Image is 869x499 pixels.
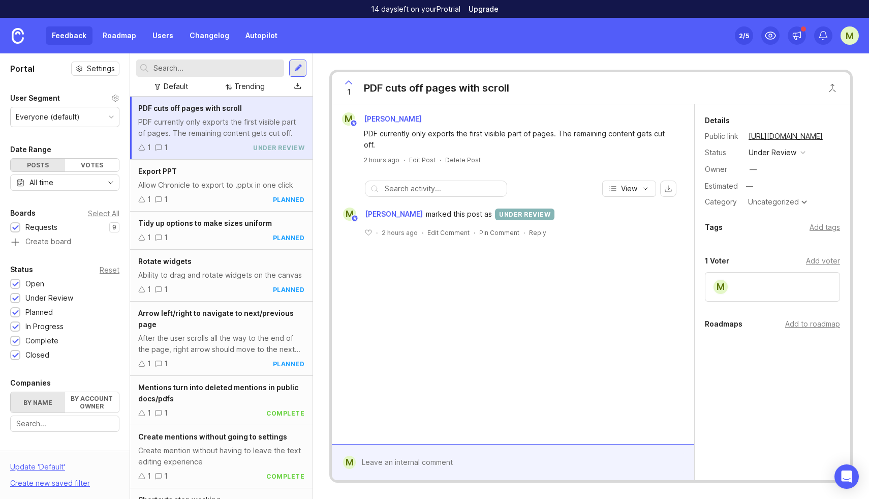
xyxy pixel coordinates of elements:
[273,233,305,242] div: planned
[29,177,53,188] div: All time
[735,26,753,45] button: 2/5
[164,232,168,243] div: 1
[10,207,36,219] div: Boards
[343,456,356,469] div: M
[10,92,60,104] div: User Segment
[705,131,740,142] div: Public link
[130,376,313,425] a: Mentions turn into deleted mentions in public docs/pdfs11complete
[138,104,242,112] span: PDF cuts off pages with scroll
[705,318,742,330] div: Roadmaps
[164,358,168,369] div: 1
[266,472,304,481] div: complete
[11,392,65,413] label: By name
[146,26,179,45] a: Users
[112,223,116,231] p: 9
[12,28,24,44] img: Canny Home
[239,26,284,45] a: Autopilot
[147,142,151,153] div: 1
[65,392,119,413] label: By account owner
[138,257,192,266] span: Rotate widgets
[746,130,826,143] a: [URL][DOMAIN_NAME]
[440,156,441,164] div: ·
[364,128,674,151] div: PDF currently only exports the first visible part of pages. The remaining content gets cut off.
[10,63,35,75] h1: Portal
[602,181,656,197] button: View
[130,160,313,212] a: Export PPTAllow Chronicle to export to .pptx in one click11planned
[523,228,525,237] div: ·
[138,167,177,175] span: Export PPT
[806,255,840,267] div: Add voter
[164,284,168,295] div: 1
[88,211,119,216] div: Select All
[147,407,151,419] div: 1
[705,183,738,190] div: Estimated
[749,147,796,158] div: under review
[164,407,168,419] div: 1
[164,194,168,205] div: 1
[138,432,287,441] span: Create mentions without going to settings
[385,183,502,194] input: Search activity...
[138,180,304,191] div: Allow Chronicle to export to .pptx in one click
[87,64,115,74] span: Settings
[16,418,113,429] input: Search...
[336,112,430,126] a: M[PERSON_NAME]
[273,360,305,368] div: planned
[164,471,168,482] div: 1
[422,228,423,237] div: ·
[705,114,730,127] div: Details
[364,114,422,123] span: [PERSON_NAME]
[364,81,509,95] div: PDF cuts off pages with scroll
[71,62,119,76] button: Settings
[351,215,359,222] img: member badge
[25,321,64,332] div: In Progress
[750,164,757,175] div: —
[147,358,151,369] div: 1
[529,228,546,237] div: Reply
[705,221,723,233] div: Tags
[234,81,265,92] div: Trending
[10,448,28,460] div: Tags
[10,143,51,156] div: Date Range
[822,78,843,98] button: Close button
[164,142,168,153] div: 1
[138,333,304,355] div: After the user scrolls all the way to the end of the page, right arrow should move to the next pa...
[10,478,90,489] div: Create new saved filter
[147,232,151,243] div: 1
[705,147,740,158] div: Status
[376,228,378,237] div: ·
[266,409,304,418] div: complete
[841,26,859,45] button: M
[147,194,151,205] div: 1
[138,219,272,227] span: Tidy up options to make sizes uniform
[65,159,119,171] div: Votes
[445,156,481,164] div: Delete Post
[365,209,423,220] span: [PERSON_NAME]
[130,97,313,160] a: PDF cuts off pages with scrollPDF currently only exports the first visible part of pages. The rem...
[705,164,740,175] div: Owner
[130,302,313,376] a: Arrow left/right to navigate to next/previous pageAfter the user scrolls all the way to the end o...
[25,307,53,318] div: Planned
[10,238,119,247] a: Create board
[138,445,304,467] div: Create mention without having to leave the text editing experience
[25,349,49,361] div: Closed
[404,156,405,164] div: ·
[130,425,313,488] a: Create mentions without going to settingsCreate mention without having to leave the text editing ...
[495,209,554,220] div: under review
[273,195,305,204] div: planned
[343,208,356,221] div: M
[834,464,859,489] div: Open Intercom Messenger
[621,184,637,194] span: View
[743,180,756,193] div: —
[785,318,840,330] div: Add to roadmap
[10,377,51,389] div: Companies
[810,222,840,233] div: Add tags
[97,26,142,45] a: Roadmap
[273,285,305,294] div: planned
[469,6,499,13] a: Upgrade
[11,159,65,171] div: Posts
[705,255,729,267] div: 1 Voter
[427,228,470,237] div: Edit Comment
[10,263,33,276] div: Status
[10,461,65,478] div: Update ' Default '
